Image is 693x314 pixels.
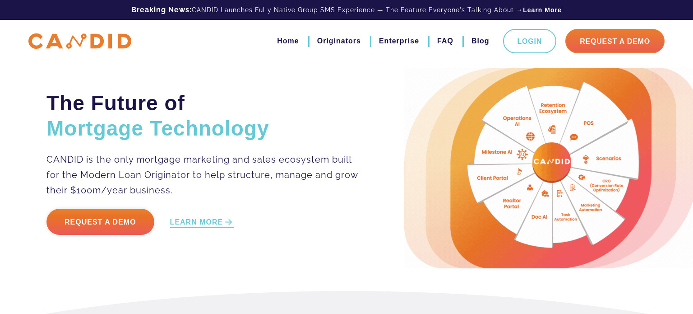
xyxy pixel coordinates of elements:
b: Breaking News: [131,5,192,14]
a: Enterprise [379,33,419,49]
a: Home [277,33,299,49]
img: CANDID APP [28,33,131,49]
span: Mortgage Technology [46,117,269,140]
a: LEARN MORE [170,217,235,228]
a: Login [503,29,557,53]
a: Blog [471,33,490,49]
p: CANDID is the only mortgage marketing and sales ecosystem built for the Modern Loan Originator to... [46,152,359,198]
a: Request a Demo [46,209,154,235]
a: Originators [317,33,361,49]
a: Learn More [523,5,561,14]
h2: The Future of [46,90,359,141]
a: FAQ [437,33,453,49]
a: Request A Demo [565,29,665,53]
